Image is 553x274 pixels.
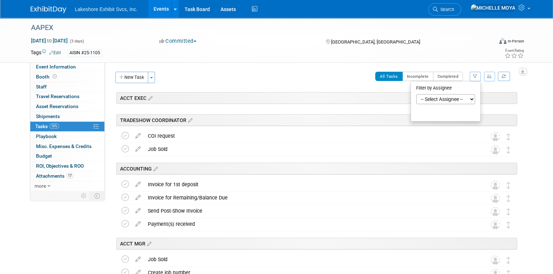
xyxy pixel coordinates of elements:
[78,191,90,201] td: Personalize Event Tab Strip
[75,6,138,12] span: Lakeshore Exhibit Svcs, Inc.
[132,256,144,263] a: edit
[144,205,476,217] div: Send Post-Show Invoice
[50,123,59,129] span: 10%
[433,72,463,81] button: Completed
[36,113,60,119] span: Shipments
[144,218,476,230] div: Payment(s) received
[30,92,104,101] a: Travel Reservations
[36,93,79,99] span: Travel Reservations
[152,165,158,172] a: Edit sections
[35,183,46,189] span: more
[507,133,510,140] i: Move task
[116,238,517,249] div: ACCT MGR
[507,39,524,44] div: In-Person
[115,72,148,83] button: New Task
[116,92,517,104] div: ACCT EXEC
[146,94,153,101] a: Edit sections
[416,83,475,94] div: Filter by Assignee
[30,102,104,111] a: Asset Reservations
[30,112,104,121] a: Shipments
[30,72,104,82] a: Booth
[36,74,58,80] span: Booth
[66,173,73,178] span: 17
[30,142,104,151] a: Misc. Expenses & Credits
[49,50,61,55] a: Edit
[491,145,500,154] img: Unassigned
[36,84,47,90] span: Staff
[507,182,510,189] i: Move task
[144,178,476,191] div: Invoice for 1st deposit
[69,39,84,44] span: (3 days)
[132,181,144,188] a: edit
[144,253,476,265] div: Job Sold
[144,192,476,204] div: Invoice for Remaining/Balance Due
[36,163,84,169] span: ROI, Objectives & ROO
[67,49,102,57] div: AISIN #25-1105
[132,194,144,201] a: edit
[31,37,68,44] span: [DATE] [DATE]
[505,49,524,52] div: Event Rating
[30,82,104,92] a: Staff
[36,133,57,139] span: Playbook
[157,37,199,45] button: Committed
[132,133,144,139] a: edit
[438,7,454,12] span: Search
[46,38,53,44] span: to
[30,122,104,131] a: Tasks10%
[507,208,510,215] i: Move task
[428,3,461,16] a: Search
[90,191,105,201] td: Toggle Event Tabs
[116,163,517,174] div: ACCOUNTING
[491,220,500,229] img: Unassigned
[507,147,510,153] i: Move task
[132,221,144,227] a: edit
[35,123,59,129] span: Tasks
[30,161,104,171] a: ROI, Objectives & ROO
[507,195,510,202] i: Move task
[132,208,144,214] a: edit
[30,62,104,72] a: Event Information
[491,207,500,216] img: Unassigned
[186,116,192,123] a: Edit sections
[132,146,144,152] a: edit
[491,255,500,265] img: Unassigned
[30,171,104,181] a: Attachments17
[145,240,151,247] a: Edit sections
[470,4,516,12] img: MICHELLE MOYA
[30,132,104,141] a: Playbook
[402,72,433,81] button: Incomplete
[29,21,482,34] div: AAPEX
[499,38,506,44] img: Format-Inperson.png
[144,143,476,155] div: Job Sold
[30,151,104,161] a: Budget
[30,181,104,191] a: more
[36,153,52,159] span: Budget
[31,49,61,57] td: Tags
[498,72,510,81] a: Refresh
[36,103,78,109] span: Asset Reservations
[507,257,510,264] i: Move task
[451,37,524,48] div: Event Format
[491,194,500,203] img: Unassigned
[375,72,403,81] button: All Tasks
[36,64,76,70] span: Event Information
[116,114,517,126] div: TRADESHOW COORDINATOR
[491,132,500,141] img: Unassigned
[36,173,73,179] span: Attachments
[36,143,92,149] span: Misc. Expenses & Credits
[491,181,500,190] img: Unassigned
[51,74,58,79] span: Booth not reserved yet
[144,130,476,142] div: COI request
[31,6,66,13] img: ExhibitDay
[507,222,510,228] i: Move task
[331,39,420,45] span: [GEOGRAPHIC_DATA], [GEOGRAPHIC_DATA]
